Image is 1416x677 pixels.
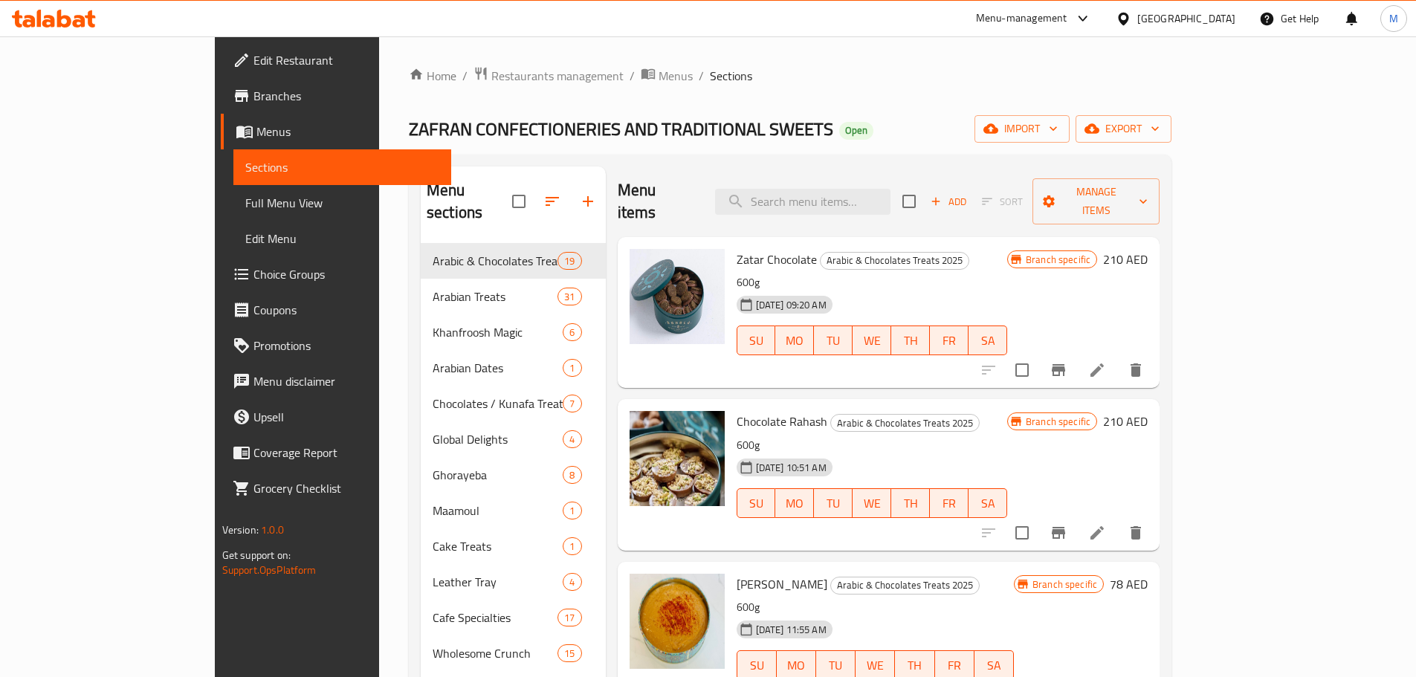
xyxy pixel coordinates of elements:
[253,337,439,354] span: Promotions
[715,189,890,215] input: search
[433,466,563,484] span: Ghorayeba
[641,66,693,85] a: Menus
[820,493,847,514] span: TU
[781,330,808,352] span: MO
[433,323,563,341] span: Khanfroosh Magic
[839,122,873,140] div: Open
[563,433,581,447] span: 4
[256,123,439,140] span: Menus
[221,328,451,363] a: Promotions
[563,395,581,412] div: items
[630,574,725,669] img: Maho Halwa Zafran
[433,502,563,519] span: Maamoul
[618,179,697,224] h2: Menu items
[737,436,1007,455] p: 600g
[563,540,581,554] span: 1
[261,520,284,540] span: 1.0.0
[820,330,847,352] span: TU
[936,330,963,352] span: FR
[253,265,439,283] span: Choice Groups
[743,330,770,352] span: SU
[253,372,439,390] span: Menu disclaimer
[563,359,581,377] div: items
[253,51,439,69] span: Edit Restaurant
[839,124,873,137] span: Open
[1103,411,1148,432] h6: 210 AED
[822,655,850,676] span: TU
[563,504,581,518] span: 1
[969,488,1007,518] button: SA
[1088,361,1106,379] a: Edit menu item
[1006,517,1038,548] span: Select to update
[427,179,512,224] h2: Menu sections
[221,292,451,328] a: Coupons
[433,288,557,305] span: Arabian Treats
[1044,183,1148,220] span: Manage items
[421,237,606,677] nav: Menu sections
[563,397,581,411] span: 7
[737,410,827,433] span: Chocolate Rahash
[775,325,814,355] button: MO
[433,395,563,412] span: Chocolates / Kunafa Treat
[1041,515,1076,551] button: Branch-specific-item
[820,252,969,270] div: Arabic & Chocolates Treats 2025
[976,10,1067,27] div: Menu-management
[737,598,1014,617] p: 600g
[253,301,439,319] span: Coupons
[1027,577,1103,592] span: Branch specific
[783,655,810,676] span: MO
[222,560,317,580] a: Support.OpsPlatform
[421,350,606,386] div: Arabian Dates1
[1006,354,1038,386] span: Select to update
[253,444,439,461] span: Coverage Report
[925,190,972,213] span: Add item
[814,325,853,355] button: TU
[421,600,606,635] div: Cafe Specialties17
[557,252,581,270] div: items
[750,461,833,475] span: [DATE] 10:51 AM
[901,655,928,676] span: TH
[563,575,581,589] span: 4
[1032,178,1160,224] button: Manage items
[534,184,570,219] span: Sort sections
[421,421,606,457] div: Global Delights4
[1020,415,1096,429] span: Branch specific
[563,466,581,484] div: items
[986,120,1058,138] span: import
[253,479,439,497] span: Grocery Checklist
[563,323,581,341] div: items
[563,361,581,375] span: 1
[433,359,563,377] div: Arabian Dates
[421,528,606,564] div: Cake Treats1
[861,655,889,676] span: WE
[891,488,930,518] button: TH
[830,414,980,432] div: Arabic & Chocolates Treats 2025
[821,252,969,269] span: Arabic & Chocolates Treats 2025
[245,158,439,176] span: Sections
[421,243,606,279] div: Arabic & Chocolates Treats 202519
[245,230,439,247] span: Edit Menu
[253,408,439,426] span: Upsell
[557,644,581,662] div: items
[737,325,776,355] button: SU
[893,186,925,217] span: Select section
[557,609,581,626] div: items
[974,330,1001,352] span: SA
[1087,120,1160,138] span: export
[253,87,439,105] span: Branches
[421,279,606,314] div: Arabian Treats31
[421,457,606,493] div: Ghorayeba8
[563,502,581,519] div: items
[1118,352,1154,388] button: delete
[558,611,581,625] span: 17
[563,325,581,340] span: 6
[630,411,725,506] img: Chocolate Rahash
[859,493,885,514] span: WE
[233,149,451,185] a: Sections
[433,430,563,448] span: Global Delights
[814,488,853,518] button: TU
[563,573,581,591] div: items
[743,493,770,514] span: SU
